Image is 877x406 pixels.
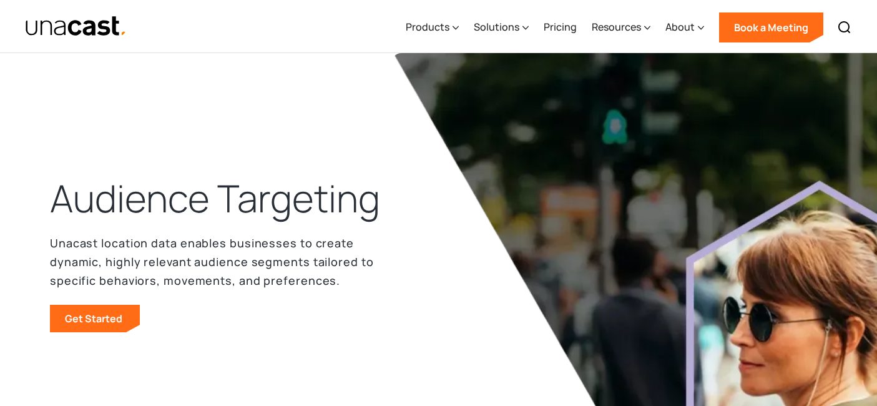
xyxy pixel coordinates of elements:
h1: Audience Targeting [50,174,380,224]
div: Solutions [474,2,529,53]
a: home [25,16,127,37]
div: About [665,2,704,53]
div: Solutions [474,19,519,34]
a: Book a Meeting [719,12,823,42]
div: Products [406,19,449,34]
div: About [665,19,695,34]
a: Pricing [544,2,577,53]
div: Products [406,2,459,53]
div: Resources [592,2,650,53]
a: Get Started [50,305,140,332]
div: Resources [592,19,641,34]
img: Search icon [837,20,852,35]
img: Unacast text logo [25,16,127,37]
p: Unacast location data enables businesses to create dynamic, highly relevant audience segments tai... [50,234,375,290]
